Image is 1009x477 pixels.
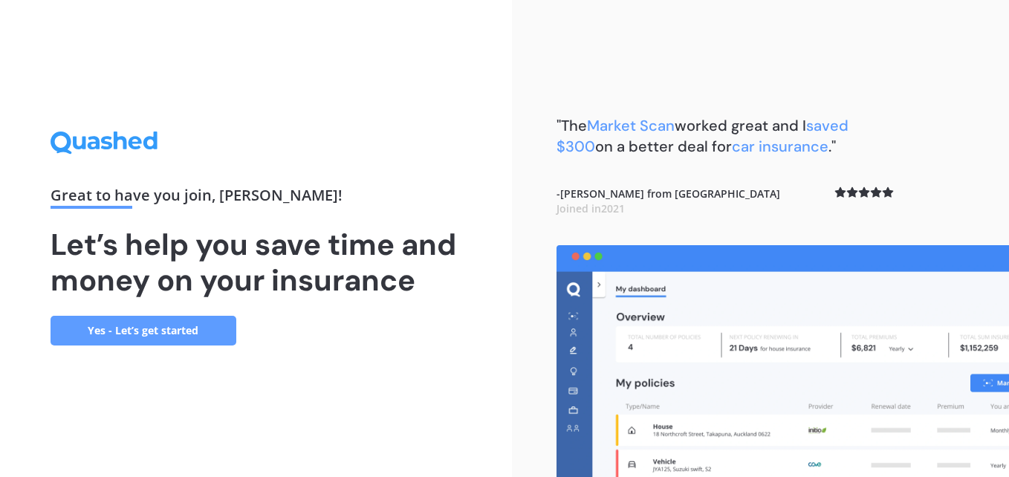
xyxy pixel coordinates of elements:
b: - [PERSON_NAME] from [GEOGRAPHIC_DATA] [557,186,780,215]
span: Market Scan [587,116,675,135]
b: "The worked great and I on a better deal for ." [557,116,849,156]
span: saved $300 [557,116,849,156]
span: car insurance [732,137,828,156]
img: dashboard.webp [557,245,1009,477]
h1: Let’s help you save time and money on your insurance [51,227,462,298]
div: Great to have you join , [PERSON_NAME] ! [51,188,462,209]
a: Yes - Let’s get started [51,316,236,345]
span: Joined in 2021 [557,201,625,215]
